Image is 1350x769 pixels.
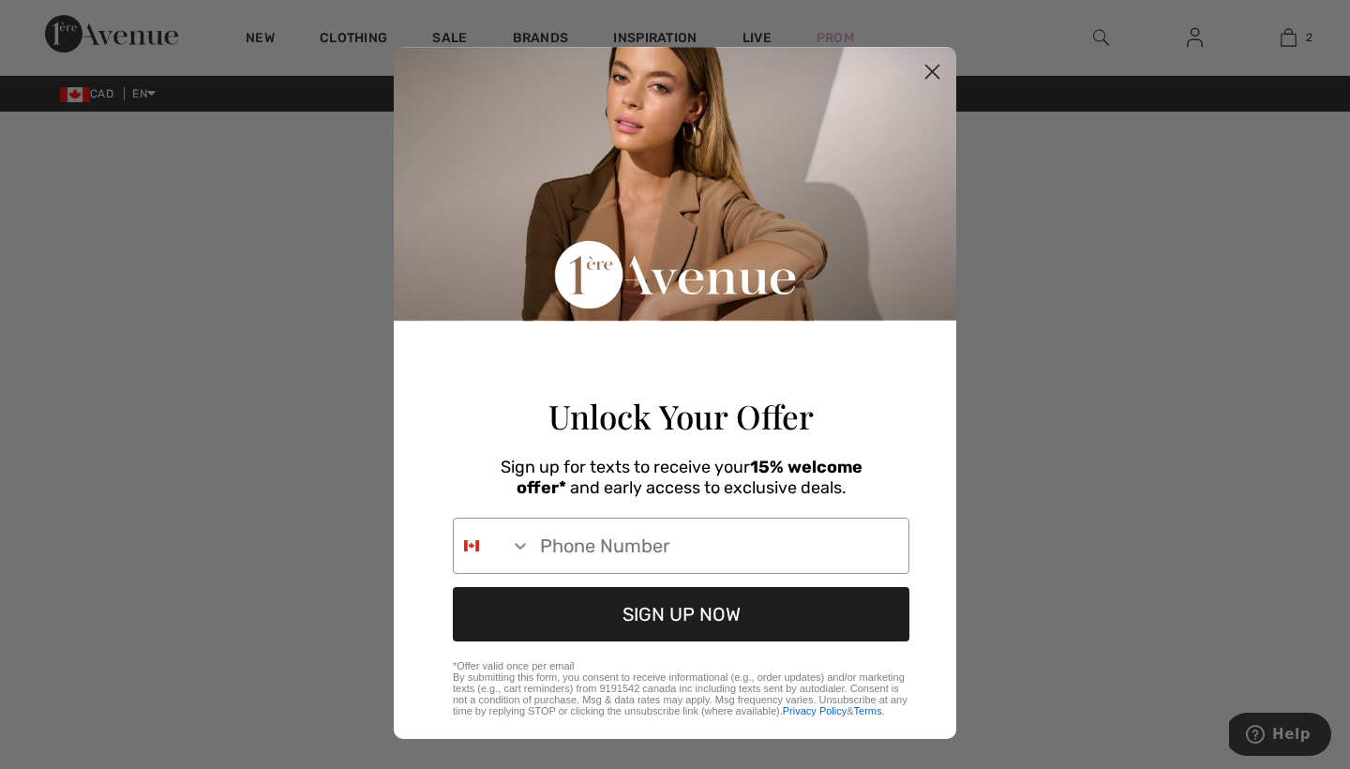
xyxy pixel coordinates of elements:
p: By submitting this form, you consent to receive informational (e.g., order updates) and/or market... [453,671,909,716]
span: Sign up for texts to receive your [501,457,750,477]
span: Unlock Your Offer [548,394,814,438]
span: 15% welcome offer* [517,457,862,498]
span: and early access to exclusive deals. [570,477,847,498]
button: Search Countries [454,519,531,573]
p: *Offer valid once per email [453,660,909,671]
a: Terms [854,705,882,716]
a: Privacy Policy [783,705,847,716]
button: SIGN UP NOW [453,587,909,641]
button: Close dialog [916,55,949,88]
input: Phone Number [531,519,908,573]
img: Canada [464,538,479,553]
span: Help [43,13,82,30]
